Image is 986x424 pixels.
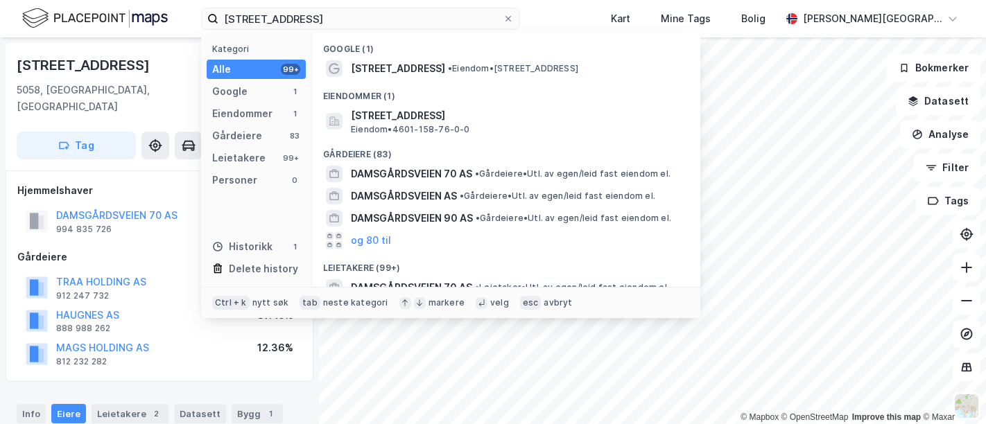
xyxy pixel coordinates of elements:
div: Leietakere [212,150,266,166]
div: [STREET_ADDRESS] [17,54,153,76]
button: Filter [914,154,980,182]
a: Improve this map [852,412,921,422]
div: Info [17,404,46,423]
span: • [476,213,480,223]
button: Tags [916,187,980,215]
span: • [460,191,464,201]
div: Leietakere (99+) [312,251,700,276]
div: esc [520,296,542,310]
div: 994 835 726 [56,224,112,235]
img: logo.f888ab2527a4732fd821a326f86c7f29.svg [22,6,168,30]
div: 812 232 282 [56,356,107,367]
div: Google [212,83,248,100]
button: Tag [17,132,136,159]
span: DAMSGÅRDSVEIEN 90 AS [351,210,473,227]
div: 912 247 732 [56,290,109,301]
div: 99+ [281,152,300,164]
div: nytt søk [252,297,289,308]
div: Delete history [229,260,298,277]
div: 888 988 262 [56,323,110,334]
div: Eiere [51,404,86,423]
span: • [448,63,452,73]
span: Gårdeiere • Utl. av egen/leid fast eiendom el. [475,168,671,179]
div: avbryt [544,297,572,308]
span: DAMSGÅRDSVEIEN 70 AS [351,279,472,296]
iframe: Chat Widget [917,357,986,424]
div: Mine Tags [661,10,711,27]
span: [STREET_ADDRESS] [351,60,445,77]
div: Alle [212,61,231,78]
button: Datasett [896,87,980,115]
div: [PERSON_NAME][GEOGRAPHIC_DATA] [803,10,942,27]
a: Mapbox [741,412,779,422]
div: Gårdeiere [17,249,302,265]
div: neste kategori [323,297,388,308]
div: Eiendommer [212,105,273,122]
span: DAMSGÅRDSVEIEN 70 AS [351,166,472,182]
span: Gårdeiere • Utl. av egen/leid fast eiendom el. [476,213,671,224]
span: Eiendom • 4601-158-76-0-0 [351,124,470,135]
span: [STREET_ADDRESS] [351,107,684,124]
div: 5058, [GEOGRAPHIC_DATA], [GEOGRAPHIC_DATA] [17,82,234,115]
span: • [475,282,479,292]
div: tab [300,296,320,310]
div: Bolig [741,10,766,27]
div: 1 [289,108,300,119]
span: Leietaker • Utl. av egen/leid fast eiendom el. [475,282,669,293]
button: og 80 til [351,232,391,249]
span: Eiendom • [STREET_ADDRESS] [448,63,578,74]
div: 1 [263,407,277,421]
div: 1 [289,86,300,97]
div: Eiendommer (1) [312,80,700,105]
div: Ctrl + k [212,296,250,310]
div: 12.36% [257,339,293,356]
button: Bokmerker [887,54,980,82]
span: DAMSGÅRDSVEIEN AS [351,188,457,204]
div: 83 [289,130,300,141]
div: Leietakere [92,404,168,423]
div: Datasett [174,404,226,423]
div: 1 [289,241,300,252]
div: Gårdeiere [212,127,262,144]
span: • [475,168,479,179]
div: 99+ [281,64,300,75]
button: Analyse [900,121,980,148]
input: Søk på adresse, matrikkel, gårdeiere, leietakere eller personer [218,8,503,29]
div: Google (1) [312,33,700,58]
div: 2 [149,407,163,421]
div: Bygg [232,404,283,423]
div: markere [429,297,465,308]
div: Historikk [212,238,273,255]
a: OpenStreetMap [781,412,849,422]
div: 0 [289,175,300,186]
span: Gårdeiere • Utl. av egen/leid fast eiendom el. [460,191,655,202]
div: Gårdeiere (83) [312,138,700,163]
div: Kart [611,10,630,27]
div: velg [490,297,509,308]
div: Kategori [212,44,306,54]
div: Hjemmelshaver [17,182,302,199]
div: Personer [212,172,257,188]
